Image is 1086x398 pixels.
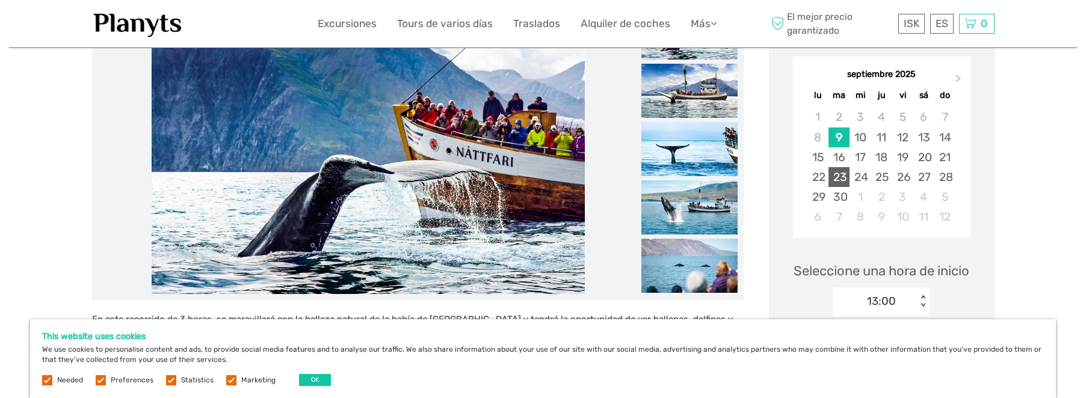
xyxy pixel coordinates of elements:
[892,127,913,147] div: Choose viernes, 12 de septiembre de 2025
[850,207,871,227] div: Choose miércoles, 8 de octubre de 2025
[850,127,871,147] div: Choose miércoles, 10 de septiembre de 2025
[913,147,934,167] div: Choose sábado, 20 de septiembre de 2025
[828,207,850,227] div: Choose martes, 7 de octubre de 2025
[850,167,871,187] div: Choose miércoles, 24 de septiembre de 2025
[892,87,913,103] div: vi
[828,127,850,147] div: Choose martes, 9 de septiembre de 2025
[152,5,585,294] img: c8f0f59a6fc746449bf1ac6cba786ba0_main_slider.jpeg
[828,147,850,167] div: Choose martes, 16 de septiembre de 2025
[867,293,896,309] div: 13:00
[111,375,153,385] label: Preferences
[807,87,828,103] div: lu
[794,262,969,280] span: Seleccione una hora de inicio
[913,207,934,227] div: Choose sábado, 11 de octubre de 2025
[913,107,934,127] div: Not available sábado, 6 de septiembre de 2025
[17,21,136,31] p: We're away right now. Please check back later!
[138,19,153,33] button: Open LiveChat chat widget
[913,127,934,147] div: Choose sábado, 13 de septiembre de 2025
[807,207,828,227] div: Choose lunes, 6 de octubre de 2025
[641,239,738,293] img: d24e23ee713748299e35b58e2d687b5b_slider_thumbnail.jpeg
[871,147,892,167] div: Choose jueves, 18 de septiembre de 2025
[513,15,560,32] a: Traslados
[807,107,828,127] div: Not available lunes, 1 de septiembre de 2025
[641,122,738,176] img: 8e6555075e1a4f4ea1549dad4458976f_slider_thumbnail.jpeg
[397,15,493,32] a: Tours de varios días
[850,147,871,167] div: Choose miércoles, 17 de septiembre de 2025
[871,187,892,207] div: Choose jueves, 2 de octubre de 2025
[828,87,850,103] div: ma
[979,17,989,29] span: 0
[930,14,954,34] div: ES
[828,187,850,207] div: Choose martes, 30 de septiembre de 2025
[871,87,892,103] div: ju
[241,375,276,385] label: Marketing
[57,375,83,385] label: Needed
[913,167,934,187] div: Choose sábado, 27 de septiembre de 2025
[934,127,955,147] div: Choose domingo, 14 de septiembre de 2025
[299,374,331,386] button: OK
[892,167,913,187] div: Choose viernes, 26 de septiembre de 2025
[934,187,955,207] div: Choose domingo, 5 de octubre de 2025
[871,127,892,147] div: Choose jueves, 11 de septiembre de 2025
[871,207,892,227] div: Choose jueves, 9 de octubre de 2025
[807,127,828,147] div: Not available lunes, 8 de septiembre de 2025
[807,147,828,167] div: Choose lunes, 15 de septiembre de 2025
[641,64,738,118] img: 3b8e5660de334572b62264b19e8e9754_slider_thumbnail.jpeg
[92,9,184,38] img: 1453-555b4ac7-172b-4ae9-927d-298d0724a4f4_logo_small.jpg
[769,10,895,37] span: El mejor precio garantizado
[913,87,934,103] div: sá
[793,69,970,81] div: septiembre 2025
[691,15,717,32] a: Más
[807,187,828,207] div: Choose lunes, 29 de septiembre de 2025
[892,207,913,227] div: Choose viernes, 10 de octubre de 2025
[641,180,738,234] img: c285ef626c1f40799b1300a1c30f9366_slider_thumbnail.jpeg
[892,147,913,167] div: Choose viernes, 19 de septiembre de 2025
[828,107,850,127] div: Not available martes, 2 de septiembre de 2025
[934,107,955,127] div: Not available domingo, 7 de septiembre de 2025
[918,295,928,308] div: < >
[30,319,1056,398] div: We use cookies to personalise content and ads, to provide social media features and to analyse ou...
[904,17,919,29] span: ISK
[950,72,969,91] button: Next Month
[181,375,214,385] label: Statistics
[797,107,966,227] div: month 2025-09
[892,107,913,127] div: Not available viernes, 5 de septiembre de 2025
[871,107,892,127] div: Not available jueves, 4 de septiembre de 2025
[850,87,871,103] div: mi
[850,107,871,127] div: Not available miércoles, 3 de septiembre de 2025
[934,167,955,187] div: Choose domingo, 28 de septiembre de 2025
[581,15,670,32] a: Alquiler de coches
[42,331,1044,341] h5: This website uses cookies
[892,187,913,207] div: Choose viernes, 3 de octubre de 2025
[850,187,871,207] div: Choose miércoles, 1 de octubre de 2025
[934,87,955,103] div: do
[807,167,828,187] div: Choose lunes, 22 de septiembre de 2025
[828,167,850,187] div: Choose martes, 23 de septiembre de 2025
[934,147,955,167] div: Choose domingo, 21 de septiembre de 2025
[913,187,934,207] div: Choose sábado, 4 de octubre de 2025
[871,167,892,187] div: Choose jueves, 25 de septiembre de 2025
[318,15,377,32] a: Excursiones
[934,207,955,227] div: Choose domingo, 12 de octubre de 2025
